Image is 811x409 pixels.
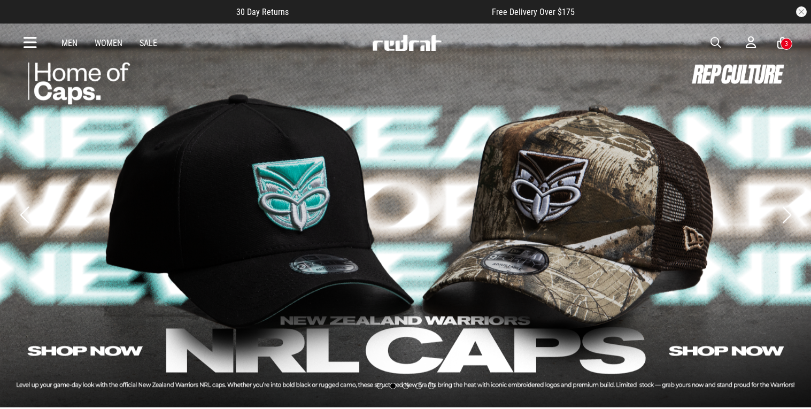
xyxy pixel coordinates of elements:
[95,38,122,48] a: Women
[785,40,788,48] div: 3
[61,38,78,48] a: Men
[9,4,41,36] button: Open LiveChat chat widget
[236,7,289,17] span: 30 Day Returns
[140,38,157,48] a: Sale
[372,35,442,51] img: Redrat logo
[17,203,32,227] button: Previous slide
[777,37,787,49] a: 3
[779,203,794,227] button: Next slide
[310,6,470,17] iframe: Customer reviews powered by Trustpilot
[492,7,575,17] span: Free Delivery Over $175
